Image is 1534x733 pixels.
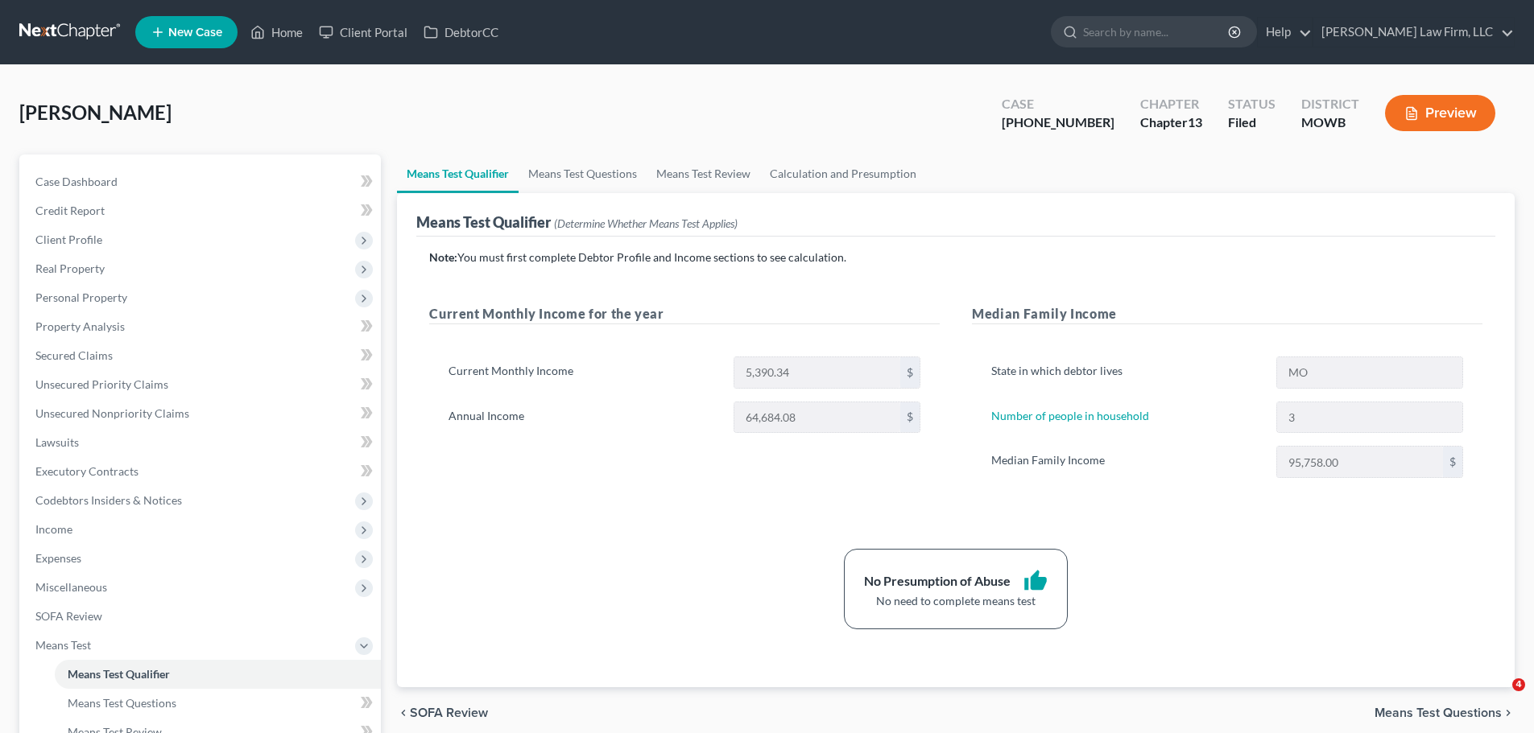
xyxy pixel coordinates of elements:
div: Chapter [1140,113,1202,132]
span: Means Test [35,638,91,652]
a: Calculation and Presumption [760,154,926,193]
span: Credit Report [35,204,105,217]
span: Client Profile [35,233,102,246]
span: SOFA Review [35,609,102,623]
input: Search by name... [1083,17,1230,47]
a: SOFA Review [23,602,381,631]
span: 13 [1188,114,1202,130]
a: Means Test Qualifier [397,154,519,193]
span: Secured Claims [35,348,113,362]
a: Unsecured Priority Claims [23,370,381,399]
div: Filed [1228,113,1276,132]
span: Means Test Questions [1375,706,1502,719]
a: Secured Claims [23,341,381,370]
a: Unsecured Nonpriority Claims [23,399,381,428]
iframe: Intercom live chat [1479,678,1518,717]
span: Expenses [35,551,81,565]
input: -- [1277,402,1462,433]
a: Means Test Questions [519,154,647,193]
span: Income [35,522,72,536]
div: No need to complete means test [864,593,1048,609]
span: Executory Contracts [35,464,139,478]
div: $ [900,357,920,388]
span: New Case [168,27,222,39]
div: No Presumption of Abuse [864,572,1011,591]
div: $ [900,402,920,433]
a: Number of people in household [991,409,1149,422]
input: 0.00 [734,357,900,388]
label: State in which debtor lives [983,356,1267,389]
p: You must first complete Debtor Profile and Income sections to see calculation. [429,249,1482,266]
div: Case [1002,95,1114,113]
a: Lawsuits [23,428,381,457]
span: Case Dashboard [35,175,118,188]
button: Preview [1385,95,1495,131]
a: Case Dashboard [23,167,381,196]
a: Help [1258,18,1312,47]
label: Current Monthly Income [440,356,725,389]
div: [PHONE_NUMBER] [1002,113,1114,132]
span: SOFA Review [410,706,488,719]
a: DebtorCC [416,18,507,47]
span: 4 [1512,678,1525,691]
div: District [1301,95,1359,113]
label: Annual Income [440,402,725,434]
span: Miscellaneous [35,580,107,594]
a: Client Portal [311,18,416,47]
a: Means Test Qualifier [55,660,381,689]
h5: Current Monthly Income for the year [429,304,940,324]
label: Median Family Income [983,446,1267,478]
span: Means Test Qualifier [68,667,170,681]
span: Unsecured Priority Claims [35,377,168,391]
div: $ [1443,447,1462,477]
strong: Note: [429,250,457,264]
i: thumb_up [1023,569,1048,593]
span: Codebtors Insiders & Notices [35,493,182,507]
span: [PERSON_NAME] [19,101,172,124]
span: Real Property [35,261,105,275]
a: Credit Report [23,196,381,225]
div: Chapter [1140,95,1202,113]
a: Property Analysis [23,312,381,341]
h5: Median Family Income [972,304,1482,324]
div: Status [1228,95,1276,113]
a: [PERSON_NAME] Law Firm, LLC [1313,18,1514,47]
div: Means Test Qualifier [416,212,738,232]
a: Home [242,18,311,47]
input: 0.00 [1277,447,1443,477]
span: (Determine Whether Means Test Applies) [554,216,738,230]
a: Means Test Questions [55,689,381,718]
button: Means Test Questions chevron_right [1375,706,1515,719]
span: Property Analysis [35,319,125,333]
button: chevron_left SOFA Review [397,706,488,719]
span: Personal Property [35,290,127,304]
span: Means Test Questions [68,696,176,710]
div: MOWB [1301,113,1359,132]
span: Unsecured Nonpriority Claims [35,406,189,420]
i: chevron_left [397,706,410,719]
input: State [1277,357,1462,388]
span: Lawsuits [35,435,79,449]
a: Executory Contracts [23,457,381,486]
input: 0.00 [734,402,900,433]
a: Means Test Review [647,154,760,193]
